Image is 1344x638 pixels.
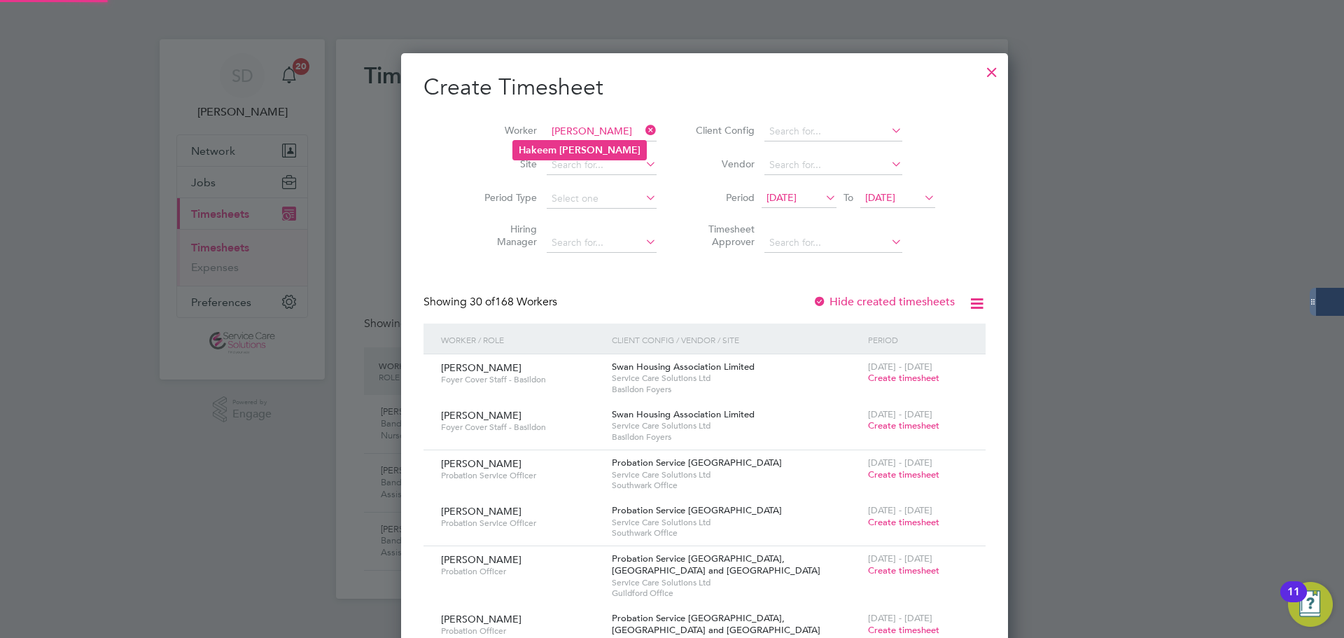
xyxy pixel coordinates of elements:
[612,517,861,528] span: Service Care Solutions Ltd
[612,527,861,539] span: Southwark Office
[474,223,537,248] label: Hiring Manager
[547,122,657,141] input: Search for...
[868,564,939,576] span: Create timesheet
[470,295,495,309] span: 30 of
[813,295,955,309] label: Hide created timesheets
[868,612,932,624] span: [DATE] - [DATE]
[692,158,755,170] label: Vendor
[868,361,932,373] span: [DATE] - [DATE]
[441,457,521,470] span: [PERSON_NAME]
[868,504,932,516] span: [DATE] - [DATE]
[441,422,601,433] span: Foyer Cover Staff - Basildon
[865,191,895,204] span: [DATE]
[547,233,657,253] input: Search for...
[474,191,537,204] label: Period Type
[764,233,902,253] input: Search for...
[441,505,521,518] span: [PERSON_NAME]
[868,553,932,564] span: [DATE] - [DATE]
[612,361,755,373] span: Swan Housing Association Limited
[423,295,560,310] div: Showing
[764,122,902,141] input: Search for...
[441,553,521,566] span: [PERSON_NAME]
[839,188,857,207] span: To
[441,361,521,374] span: [PERSON_NAME]
[692,124,755,137] label: Client Config
[441,566,601,577] span: Probation Officer
[423,73,986,102] h2: Create Timesheet
[612,431,861,443] span: Basildon Foyers
[608,324,864,356] div: Client Config / Vendor / Site
[612,612,820,636] span: Probation Service [GEOGRAPHIC_DATA], [GEOGRAPHIC_DATA] and [GEOGRAPHIC_DATA]
[612,408,755,420] span: Swan Housing Association Limited
[612,588,861,599] span: Guildford Office
[692,223,755,248] label: Timesheet Approver
[612,373,861,384] span: Service Care Solutions Ltd
[766,191,797,204] span: [DATE]
[868,469,939,480] span: Create timesheet
[470,295,557,309] span: 168 Workers
[612,553,820,576] span: Probation Service [GEOGRAPHIC_DATA], [GEOGRAPHIC_DATA] and [GEOGRAPHIC_DATA]
[864,324,972,356] div: Period
[474,124,537,137] label: Worker
[868,457,932,469] span: [DATE] - [DATE]
[441,374,601,385] span: Foyer Cover Staff - Basildon
[612,469,861,480] span: Service Care Solutions Ltd
[692,191,755,204] label: Period
[1287,592,1300,610] div: 11
[868,516,939,528] span: Create timesheet
[559,144,640,156] b: [PERSON_NAME]
[441,613,521,625] span: [PERSON_NAME]
[519,144,556,156] b: Hakeem
[437,324,608,356] div: Worker / Role
[1288,582,1333,627] button: Open Resource Center, 11 new notifications
[764,155,902,175] input: Search for...
[612,504,782,516] span: Probation Service [GEOGRAPHIC_DATA]
[474,158,537,170] label: Site
[441,518,601,529] span: Probation Service Officer
[612,457,782,469] span: Probation Service [GEOGRAPHIC_DATA]
[868,372,939,384] span: Create timesheet
[612,480,861,491] span: Southwark Office
[441,409,521,422] span: [PERSON_NAME]
[612,577,861,588] span: Service Care Solutions Ltd
[547,189,657,209] input: Select one
[868,624,939,636] span: Create timesheet
[441,625,601,637] span: Probation Officer
[547,155,657,175] input: Search for...
[868,419,939,431] span: Create timesheet
[441,470,601,481] span: Probation Service Officer
[612,420,861,431] span: Service Care Solutions Ltd
[612,384,861,395] span: Basildon Foyers
[868,408,932,420] span: [DATE] - [DATE]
